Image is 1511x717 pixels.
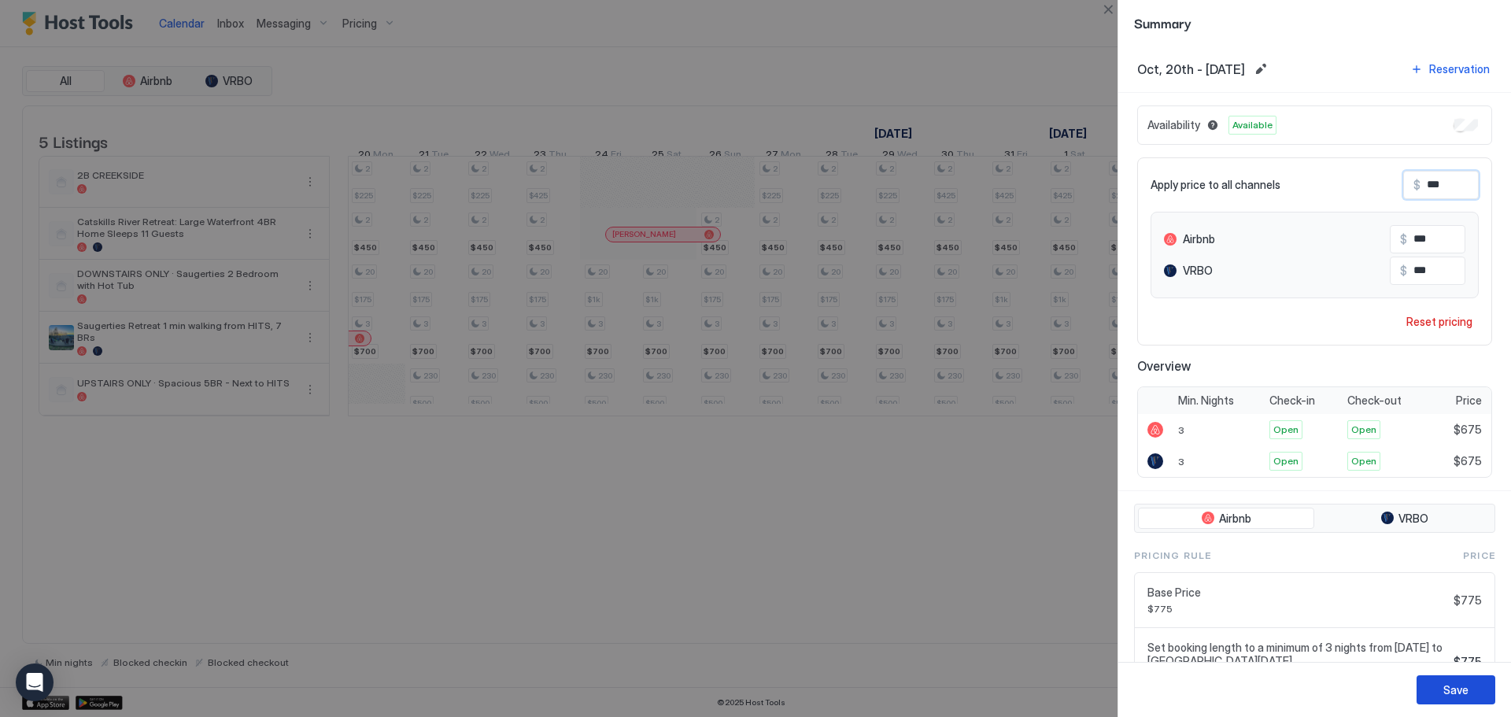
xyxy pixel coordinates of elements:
[1429,61,1490,77] div: Reservation
[1134,549,1211,563] span: Pricing Rule
[1317,508,1491,530] button: VRBO
[1417,675,1495,704] button: Save
[1443,682,1469,698] div: Save
[1232,118,1273,132] span: Available
[1347,394,1402,408] span: Check-out
[1147,118,1200,132] span: Availability
[1203,116,1222,135] button: Blocked dates override all pricing rules and remain unavailable until manually unblocked
[1400,232,1407,246] span: $
[1351,454,1376,468] span: Open
[1134,13,1495,32] span: Summary
[1400,264,1407,278] span: $
[1183,232,1215,246] span: Airbnb
[1147,603,1447,615] span: $775
[1454,655,1482,669] span: $775
[1269,394,1315,408] span: Check-in
[1406,313,1472,330] div: Reset pricing
[16,663,54,701] div: Open Intercom Messenger
[1134,504,1495,534] div: tab-group
[1219,512,1251,526] span: Airbnb
[1137,358,1492,374] span: Overview
[1138,508,1314,530] button: Airbnb
[1351,423,1376,437] span: Open
[1413,178,1420,192] span: $
[1137,61,1245,77] span: Oct, 20th - [DATE]
[1400,311,1479,332] button: Reset pricing
[1273,454,1299,468] span: Open
[1178,456,1184,468] span: 3
[1408,58,1492,79] button: Reservation
[1454,593,1482,608] span: $775
[1273,423,1299,437] span: Open
[1178,424,1184,436] span: 3
[1183,264,1213,278] span: VRBO
[1456,394,1482,408] span: Price
[1251,60,1270,79] button: Edit date range
[1147,586,1447,600] span: Base Price
[1398,512,1428,526] span: VRBO
[1151,178,1280,192] span: Apply price to all channels
[1454,423,1482,437] span: $675
[1178,394,1234,408] span: Min. Nights
[1454,454,1482,468] span: $675
[1147,641,1447,668] span: Set booking length to a minimum of 3 nights from [DATE] to [GEOGRAPHIC_DATA][DATE]
[1463,549,1495,563] span: Price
